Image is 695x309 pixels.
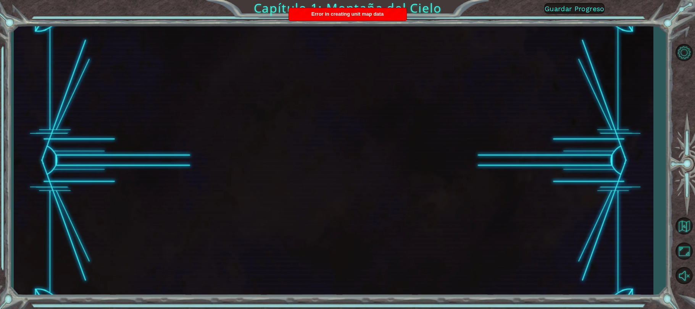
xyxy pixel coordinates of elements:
[673,214,695,239] a: Volver al Mapa
[544,3,605,14] button: Guardar Progreso
[673,215,695,237] button: Volver al Mapa
[673,264,695,286] button: Activar sonido.
[673,240,695,262] button: Maximizar Navegador
[673,42,695,64] button: Opciones del Nivel
[545,5,605,13] font: Guardar Progreso
[311,11,384,17] span: Error in creating unit map data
